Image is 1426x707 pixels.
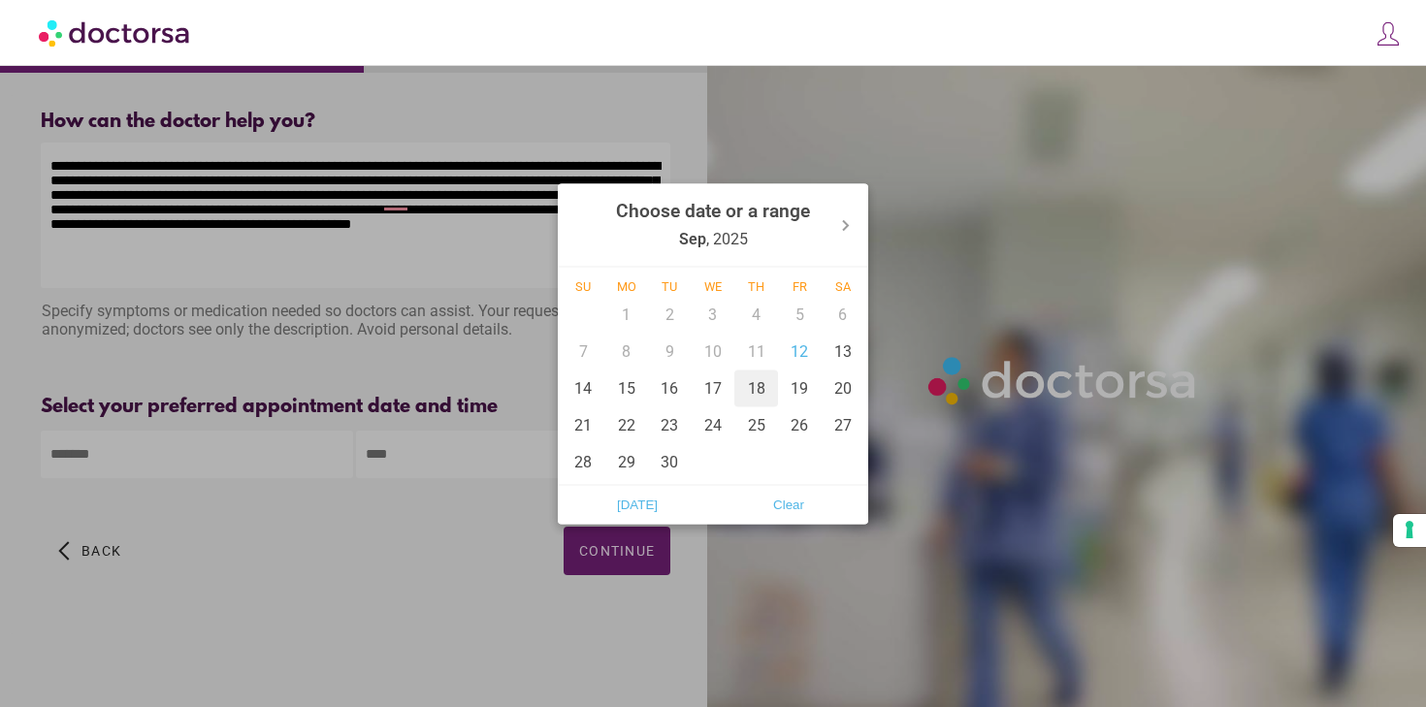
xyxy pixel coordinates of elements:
[778,406,822,443] div: 26
[605,278,649,293] div: Mo
[605,406,649,443] div: 22
[734,278,778,293] div: Th
[679,229,706,247] strong: Sep
[713,489,864,520] button: Clear
[562,278,605,293] div: Su
[734,296,778,333] div: 4
[692,278,735,293] div: We
[692,296,735,333] div: 3
[719,490,859,519] span: Clear
[562,489,713,520] button: [DATE]
[616,199,810,221] strong: Choose date or a range
[778,370,822,406] div: 19
[1393,514,1426,547] button: Your consent preferences for tracking technologies
[605,370,649,406] div: 15
[648,406,692,443] div: 23
[648,370,692,406] div: 16
[692,333,735,370] div: 10
[562,406,605,443] div: 21
[734,370,778,406] div: 18
[648,278,692,293] div: Tu
[778,296,822,333] div: 5
[821,296,864,333] div: 6
[778,278,822,293] div: Fr
[734,406,778,443] div: 25
[562,370,605,406] div: 14
[605,296,649,333] div: 1
[605,443,649,480] div: 29
[821,278,864,293] div: Sa
[605,333,649,370] div: 8
[567,490,707,519] span: [DATE]
[562,333,605,370] div: 7
[778,333,822,370] div: 12
[692,370,735,406] div: 17
[734,333,778,370] div: 11
[821,406,864,443] div: 27
[648,296,692,333] div: 2
[821,333,864,370] div: 13
[648,443,692,480] div: 30
[562,443,605,480] div: 28
[1375,20,1402,48] img: icons8-customer-100.png
[616,187,810,262] div: , 2025
[821,370,864,406] div: 20
[39,11,192,54] img: Doctorsa.com
[692,406,735,443] div: 24
[648,333,692,370] div: 9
